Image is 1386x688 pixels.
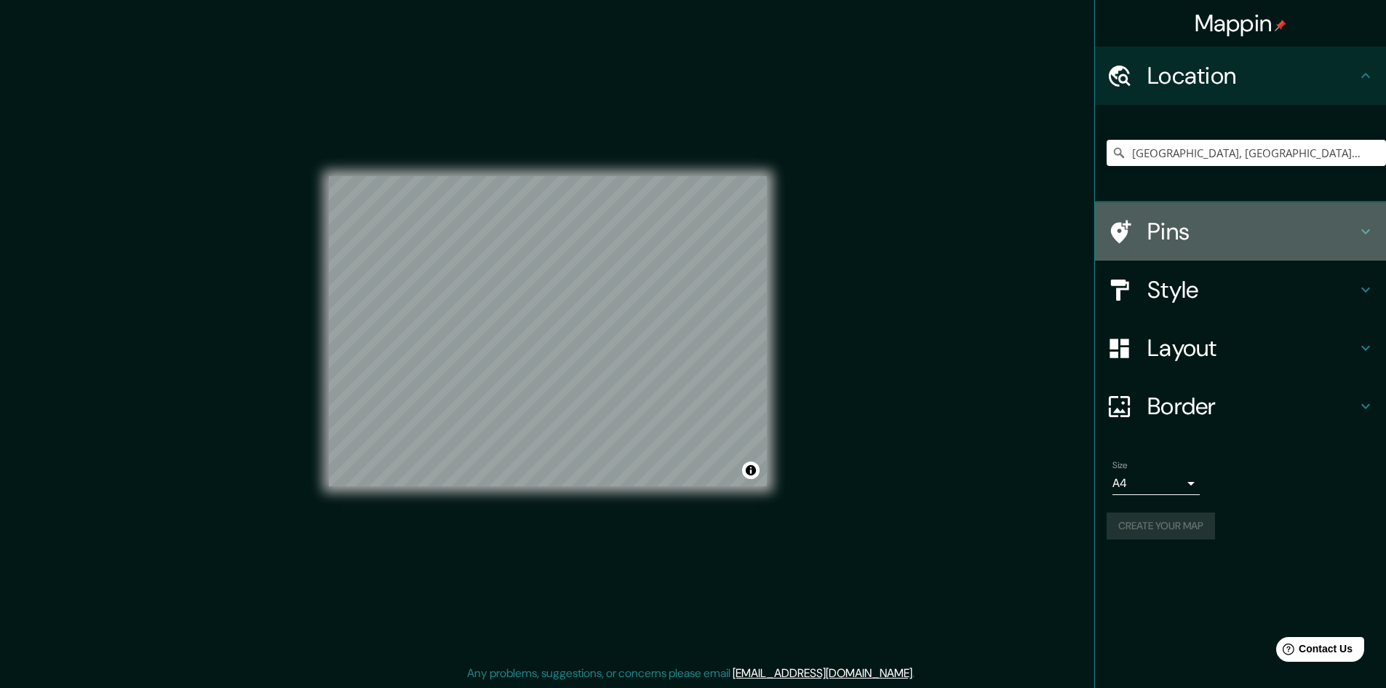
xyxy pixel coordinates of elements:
[467,665,915,682] p: Any problems, suggestions, or concerns please email .
[1095,202,1386,261] div: Pins
[1107,140,1386,166] input: Pick your city or area
[742,462,760,479] button: Toggle attribution
[1095,377,1386,435] div: Border
[1095,319,1386,377] div: Layout
[1147,61,1357,90] h4: Location
[1095,47,1386,105] div: Location
[733,665,912,681] a: [EMAIL_ADDRESS][DOMAIN_NAME]
[1112,472,1200,495] div: A4
[1275,20,1286,31] img: pin-icon.png
[1147,217,1357,246] h4: Pins
[1147,392,1357,421] h4: Border
[329,176,767,486] canvas: Map
[1195,9,1287,38] h4: Mappin
[1095,261,1386,319] div: Style
[1147,333,1357,363] h4: Layout
[915,665,917,682] div: .
[917,665,920,682] div: .
[1256,631,1370,672] iframe: Help widget launcher
[1112,459,1128,472] label: Size
[1147,275,1357,304] h4: Style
